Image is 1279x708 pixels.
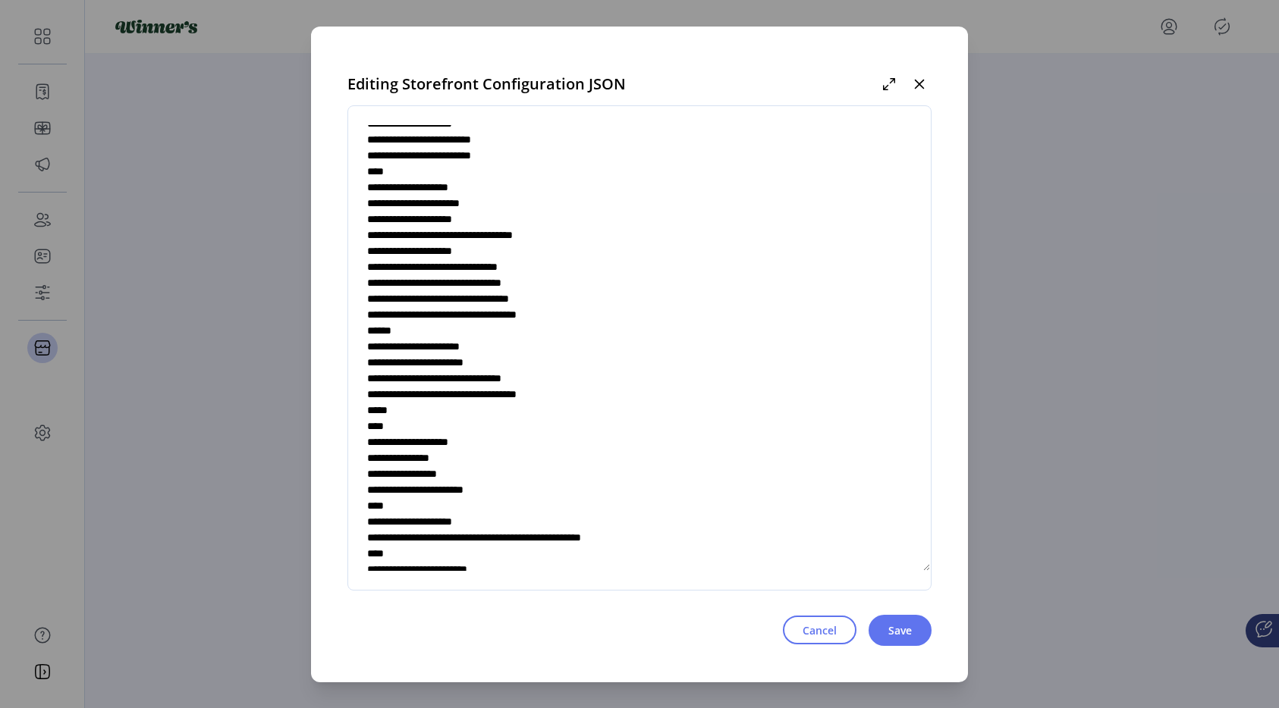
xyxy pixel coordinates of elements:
[783,616,856,644] button: Cancel
[888,622,912,638] span: Save
[803,622,837,638] span: Cancel
[869,615,932,646] button: Save
[877,72,901,96] button: Maximize
[347,73,626,96] span: Editing Storefront Configuration JSON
